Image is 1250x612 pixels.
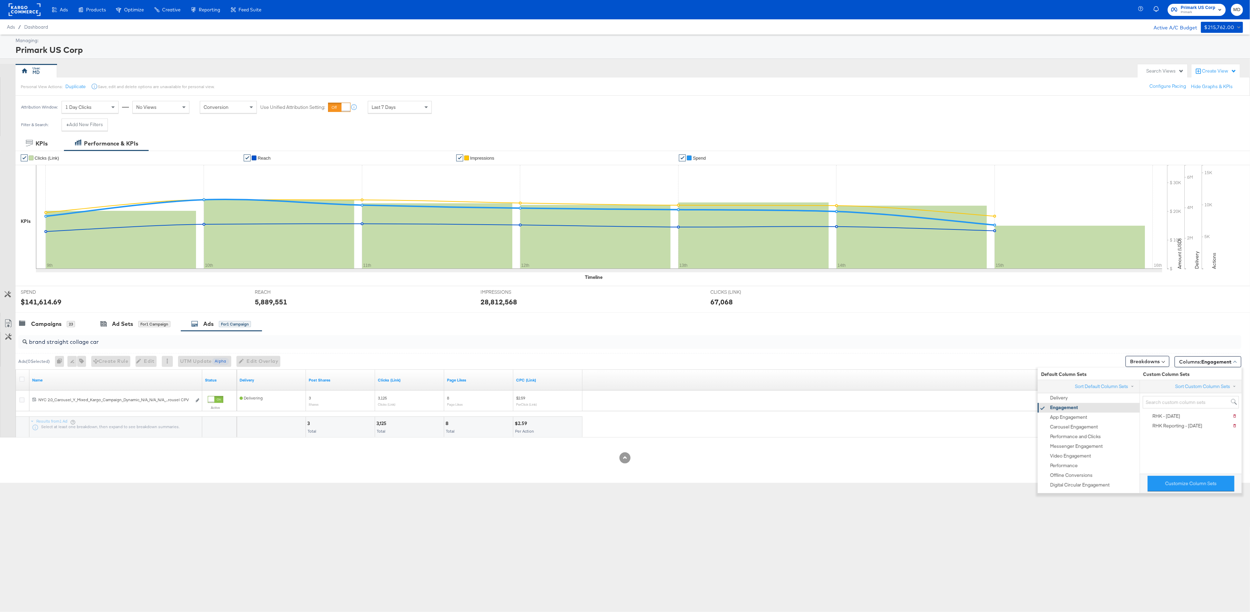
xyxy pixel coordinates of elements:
[16,37,1241,44] div: Managing:
[516,377,580,383] a: The average cost for each link click you've received from your ad.
[1148,476,1234,491] button: Customize Column Sets
[515,429,534,434] span: Per Action
[136,104,157,110] span: No Views
[31,320,62,328] div: Campaigns
[240,377,303,383] a: Reflects the ability of your Ad to achieve delivery.
[27,332,1124,346] input: Search Ad Name, ID or Objective
[32,377,199,383] a: Ad Name.
[1181,10,1215,15] span: Primark
[67,321,75,327] div: 23
[240,395,263,401] span: Delivering
[447,395,449,401] span: 8
[21,154,28,161] a: ✔
[378,377,441,383] a: The number of clicks on links appearing on your ad or Page that direct people to your sites off F...
[516,402,537,406] sub: Per Click (Link)
[21,122,49,127] div: Filter & Search:
[1050,472,1093,479] div: Offline Conversions
[1050,404,1078,411] div: Engagement
[255,289,307,295] span: REACH
[35,156,59,161] span: Clicks (Link)
[1181,4,1215,11] span: Primark US Corp
[15,24,24,30] span: /
[1179,358,1232,365] span: Columns:
[481,297,517,307] div: 28,812,568
[447,402,463,406] sub: Page Likes
[447,377,511,383] a: The number of likes on your Page as a result of your ad.
[258,156,271,161] span: Reach
[260,104,325,111] label: Use Unified Attribution Setting:
[21,84,63,90] div: Personal View Actions:
[66,121,69,128] strong: +
[98,84,214,90] div: Save, edit and delete options are unavailable for personal view.
[1050,482,1110,488] div: Digital Circular Engagement
[7,24,15,30] span: Ads
[86,7,106,12] span: Products
[1050,414,1087,421] div: App Engagement
[65,83,86,90] button: Duplicate
[205,377,234,383] a: Shows the current state of your Ad.
[307,420,312,427] div: 3
[21,105,58,110] div: Attribution Window:
[1145,80,1191,93] button: Configure Pacing
[162,7,180,12] span: Creative
[309,395,311,401] span: 3
[308,429,316,434] span: Total
[446,420,450,427] div: 8
[65,104,92,110] span: 1 Day Clicks
[36,140,48,148] div: KPIs
[1050,462,1078,469] div: Performance
[309,377,372,383] a: The number of shares of your Page's posts as a result of your ad.
[208,405,223,410] label: Active
[1201,359,1232,365] span: Engagement
[1176,238,1183,269] text: Amount (USD)
[1194,251,1200,269] text: Delivery
[1231,4,1243,16] button: MD
[1191,83,1233,90] button: Hide Graphs & KPIs
[1153,423,1202,429] div: RHK Reporting - [DATE]
[515,420,529,427] div: $2.59
[244,154,251,161] a: ✔
[199,7,220,12] span: Reporting
[239,7,261,12] span: Feed Suite
[21,218,31,225] div: KPIs
[84,140,138,148] div: Performance & KPIs
[378,402,395,406] sub: Clicks (Link)
[112,320,133,328] div: Ad Sets
[585,274,603,281] div: Timeline
[1175,356,1241,367] button: Columns:Engagement
[1143,396,1239,409] input: Search custom column sets
[1147,22,1197,32] div: Active A/C Budget
[219,321,251,327] div: for 1 Campaign
[481,289,532,295] span: IMPRESSIONS
[516,395,525,401] span: $2.59
[38,397,192,403] div: NYC 2.0_Carousel_Y_Mixed_Kargo_Campaign_Dynamic_N/A_N/A_N/A_...rousel CPV
[1050,443,1103,450] div: Messenger Engagement
[376,420,389,427] div: 3,125
[138,321,170,327] div: for 1 Campaign
[1050,453,1091,459] div: Video Engagement
[21,289,73,295] span: SPEND
[470,156,494,161] span: Impressions
[204,104,228,110] span: Conversion
[18,358,50,365] div: Ads ( 0 Selected)
[1211,253,1217,269] text: Actions
[1050,395,1068,401] div: Delivery
[32,69,40,76] div: MD
[1234,6,1240,14] span: MD
[24,24,48,30] a: Dashboard
[1050,424,1098,430] div: Carousel Engagement
[372,104,396,110] span: Last 7 Days
[679,154,686,161] a: ✔
[60,7,68,12] span: Ads
[1140,371,1190,378] span: Custom Column Sets
[16,44,1241,56] div: Primark US Corp
[255,297,287,307] div: 5,889,551
[21,297,62,307] div: $141,614.69
[446,429,455,434] span: Total
[1075,383,1137,390] button: Sort Default Column Sets
[456,154,463,161] a: ✔
[1153,413,1180,420] div: RHK - [DATE]
[55,356,67,367] div: 0
[62,119,108,131] button: +Add New Filters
